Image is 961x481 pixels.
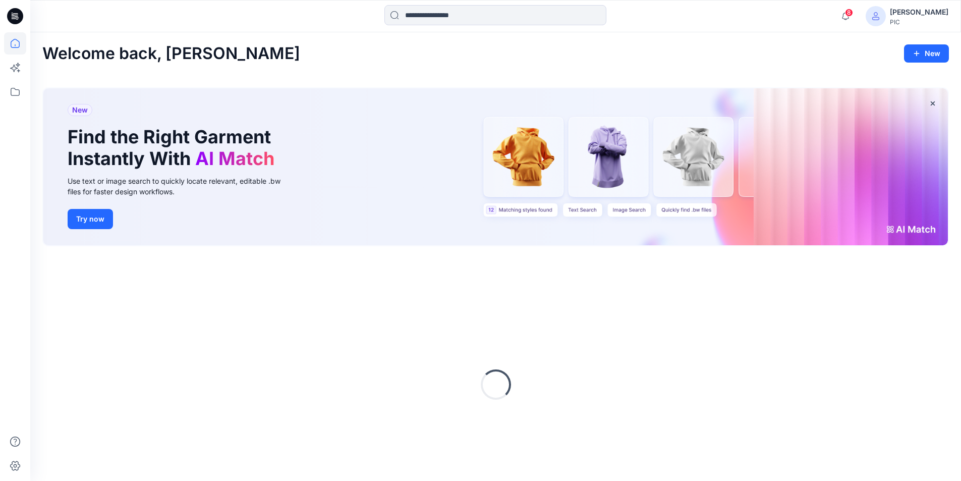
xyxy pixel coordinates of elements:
[72,104,88,116] span: New
[890,18,948,26] div: PIC
[68,126,279,170] h1: Find the Right Garment Instantly With
[68,209,113,229] button: Try now
[904,44,949,63] button: New
[68,176,295,197] div: Use text or image search to quickly locate relevant, editable .bw files for faster design workflows.
[42,44,300,63] h2: Welcome back, [PERSON_NAME]
[845,9,853,17] span: 8
[195,147,274,170] span: AI Match
[872,12,880,20] svg: avatar
[890,6,948,18] div: [PERSON_NAME]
